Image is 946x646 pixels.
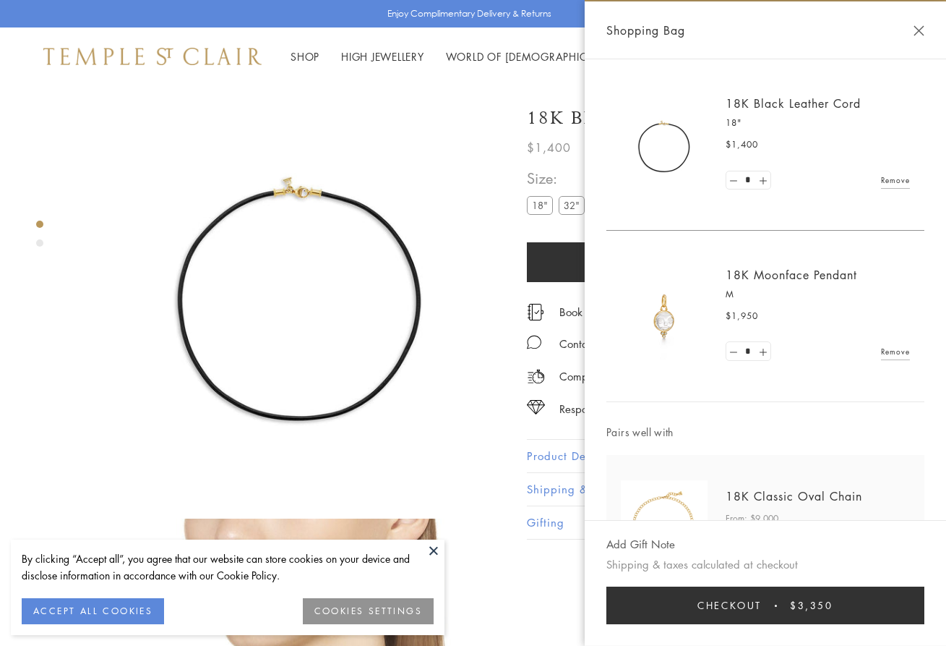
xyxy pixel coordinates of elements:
[527,440,903,472] button: Product Details
[527,367,545,386] img: icon_delivery.svg
[559,335,676,353] div: Contact an Ambassador
[697,598,762,613] span: Checkout
[527,335,541,349] img: MessageIcon-01_2.svg
[881,344,910,360] a: Remove
[606,587,924,624] button: Checkout $3,350
[527,400,545,415] img: icon_sourcing.svg
[726,171,741,190] a: Set quantity to 0
[527,506,903,539] button: Gifting
[726,309,758,323] span: $1,950
[559,400,660,418] div: Responsible Sourcing
[606,556,924,574] p: Shipping & taxes calculated at checkout
[881,172,910,188] a: Remove
[43,48,262,65] img: Temple St. Clair
[527,304,544,320] img: icon_appointment.svg
[527,242,853,282] button: Add to bag
[387,7,551,21] p: Enjoy Complimentary Delivery & Returns
[790,598,833,613] span: $3,350
[606,535,675,553] button: Add Gift Note
[559,367,734,386] p: Complimentary Delivery and Returns
[291,49,319,64] a: ShopShop
[527,106,807,131] h1: 18K Black Leather Cord
[621,480,708,567] img: N88865-OV18
[94,85,505,497] img: N00001-BLK18
[303,598,434,624] button: COOKIES SETTINGS
[36,217,43,258] div: Product gallery navigation
[527,166,590,190] span: Size:
[446,49,623,64] a: World of [DEMOGRAPHIC_DATA]World of [DEMOGRAPHIC_DATA]
[726,488,862,504] a: 18K Classic Oval Chain
[559,196,585,214] label: 32"
[755,171,770,190] a: Set quantity to 2
[755,342,770,360] a: Set quantity to 2
[22,598,164,624] button: ACCEPT ALL COOKIES
[726,267,857,283] a: 18K Moonface Pendant
[726,95,861,111] a: 18K Black Leather Cord
[726,116,910,130] p: 18"
[621,101,708,188] img: N00001-BLK18
[527,473,903,506] button: Shipping & Returns
[913,25,924,36] button: Close Shopping Bag
[621,273,708,360] img: P71852-CRMNFC15
[291,48,623,66] nav: Main navigation
[726,137,758,152] span: $1,400
[527,196,553,214] label: 18"
[874,578,932,632] iframe: Gorgias live chat messenger
[22,551,434,584] div: By clicking “Accept all”, you agree that our website can store cookies on your device and disclos...
[559,304,663,320] a: Book an Appointment
[606,424,924,441] span: Pairs well with
[606,21,685,40] span: Shopping Bag
[527,138,571,157] span: $1,400
[726,511,778,526] span: From: $9,000
[726,287,910,302] p: M
[341,49,424,64] a: High JewelleryHigh Jewellery
[726,342,741,360] a: Set quantity to 0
